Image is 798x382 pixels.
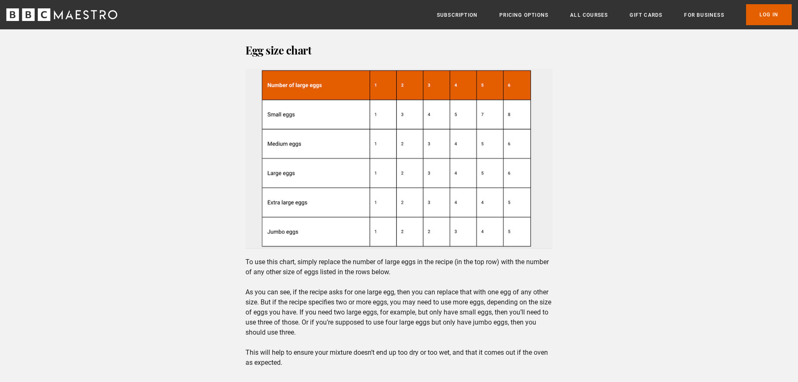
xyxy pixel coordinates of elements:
[499,11,548,19] a: Pricing Options
[245,69,553,249] img: Egg size chart
[6,8,117,21] svg: BBC Maestro
[746,4,792,25] a: Log In
[684,11,724,19] a: For business
[630,11,662,19] a: Gift Cards
[570,11,608,19] a: All Courses
[245,40,553,60] h3: Egg size chart
[245,257,553,368] p: To use this chart, simply replace the number of large eggs in the recipe (in the top row) with th...
[437,11,478,19] a: Subscription
[437,4,792,25] nav: Primary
